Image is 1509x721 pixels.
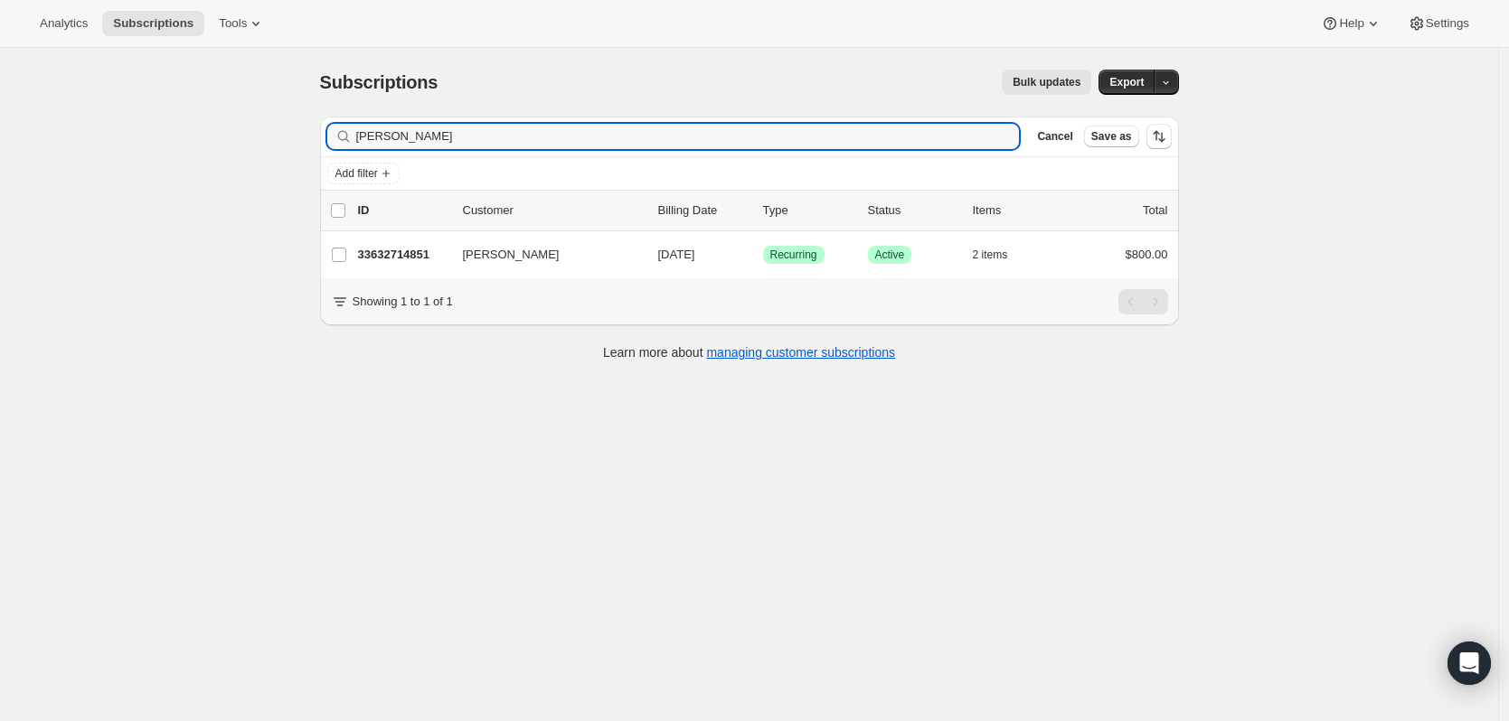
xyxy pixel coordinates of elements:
p: ID [358,201,448,220]
button: Save as [1084,126,1139,147]
p: Learn more about [603,343,895,361]
span: Help [1339,16,1363,31]
div: Open Intercom Messenger [1448,641,1491,685]
span: Subscriptions [113,16,193,31]
button: Sort the results [1146,124,1172,149]
div: 33632714851[PERSON_NAME][DATE]SuccessRecurringSuccessActive2 items$800.00 [358,242,1168,267]
button: Export [1099,70,1155,95]
span: 2 items [973,248,1008,262]
span: $800.00 [1126,248,1168,261]
p: Customer [463,201,644,220]
span: Active [875,248,905,262]
button: Cancel [1030,126,1080,147]
button: Add filter [327,163,400,184]
span: [PERSON_NAME] [463,246,560,264]
span: Add filter [335,166,378,181]
span: Export [1109,75,1144,89]
p: Billing Date [658,201,749,220]
span: Cancel [1037,129,1072,144]
div: Type [763,201,854,220]
p: Status [868,201,958,220]
span: Analytics [40,16,88,31]
button: [PERSON_NAME] [452,240,633,269]
span: Subscriptions [320,72,439,92]
button: Tools [208,11,276,36]
p: Total [1143,201,1167,220]
button: Help [1310,11,1392,36]
span: Tools [219,16,247,31]
a: managing customer subscriptions [706,345,895,360]
span: Recurring [770,248,817,262]
input: Filter subscribers [356,124,1020,149]
div: IDCustomerBilling DateTypeStatusItemsTotal [358,201,1168,220]
span: [DATE] [658,248,695,261]
span: Bulk updates [1013,75,1080,89]
button: Bulk updates [1002,70,1091,95]
button: 2 items [973,242,1028,267]
p: 33632714851 [358,246,448,264]
button: Analytics [29,11,99,36]
nav: Pagination [1118,289,1168,314]
div: Items [973,201,1063,220]
button: Settings [1397,11,1480,36]
span: Settings [1426,16,1469,31]
span: Save as [1091,129,1132,144]
p: Showing 1 to 1 of 1 [353,293,453,311]
button: Subscriptions [102,11,204,36]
